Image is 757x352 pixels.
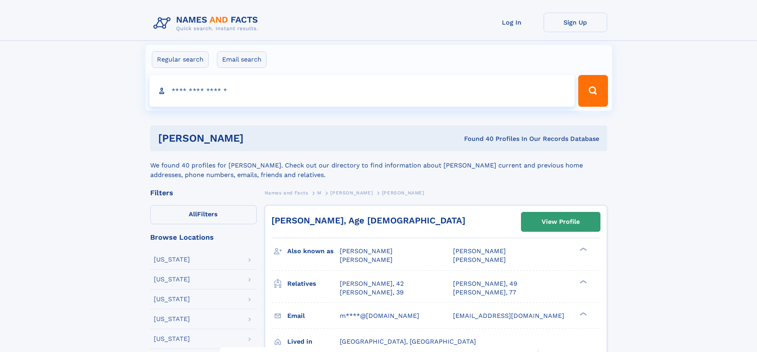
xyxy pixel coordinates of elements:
span: [PERSON_NAME] [382,190,424,196]
a: Log In [480,13,544,32]
span: [EMAIL_ADDRESS][DOMAIN_NAME] [453,312,564,319]
a: [PERSON_NAME], Age [DEMOGRAPHIC_DATA] [271,215,465,225]
label: Filters [150,205,257,224]
span: All [189,210,197,218]
div: ❯ [578,311,587,316]
div: [US_STATE] [154,296,190,302]
span: [PERSON_NAME] [340,247,393,255]
span: M [317,190,321,196]
a: [PERSON_NAME] [330,188,373,198]
h3: Relatives [287,277,340,290]
span: [GEOGRAPHIC_DATA], [GEOGRAPHIC_DATA] [340,338,476,345]
span: [PERSON_NAME] [340,256,393,264]
label: Email search [217,51,267,68]
a: [PERSON_NAME], 77 [453,288,516,297]
h3: Also known as [287,244,340,258]
a: M [317,188,321,198]
input: search input [149,75,575,107]
h3: Lived in [287,335,340,348]
a: [PERSON_NAME], 49 [453,279,517,288]
label: Regular search [152,51,209,68]
span: [PERSON_NAME] [453,256,506,264]
a: [PERSON_NAME], 39 [340,288,404,297]
div: [US_STATE] [154,256,190,263]
div: [US_STATE] [154,276,190,283]
a: Sign Up [544,13,607,32]
span: [PERSON_NAME] [330,190,373,196]
div: ❯ [578,279,587,284]
div: ❯ [578,247,587,252]
a: Names and Facts [265,188,308,198]
div: [US_STATE] [154,336,190,342]
div: [US_STATE] [154,316,190,322]
button: Search Button [578,75,608,107]
h1: [PERSON_NAME] [158,133,354,143]
div: Filters [150,189,257,196]
a: [PERSON_NAME], 42 [340,279,404,288]
div: We found 40 profiles for [PERSON_NAME]. Check out our directory to find information about [PERSON... [150,151,607,180]
img: Logo Names and Facts [150,13,265,34]
a: View Profile [521,212,600,231]
div: Browse Locations [150,234,257,241]
span: [PERSON_NAME] [453,247,506,255]
h3: Email [287,309,340,323]
div: View Profile [542,213,580,231]
div: Found 40 Profiles In Our Records Database [354,135,599,143]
